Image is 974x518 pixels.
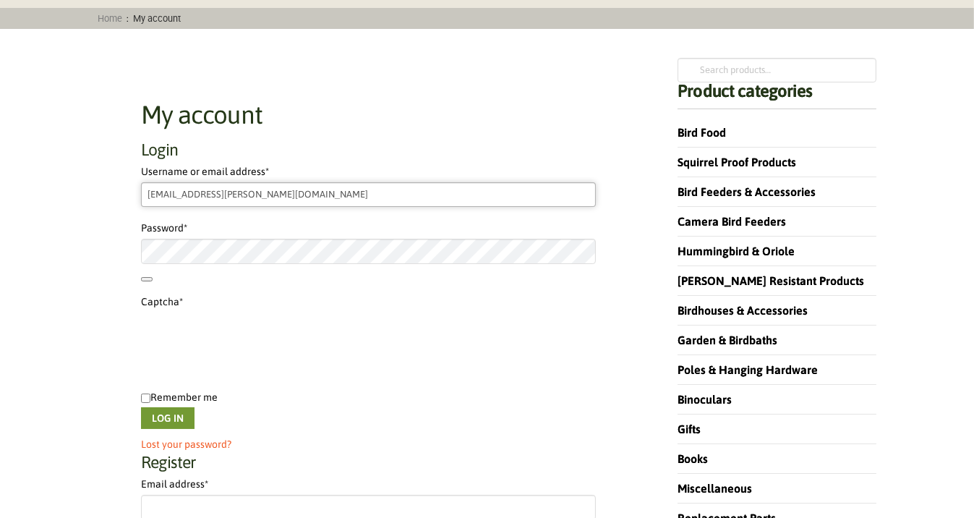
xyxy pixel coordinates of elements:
[678,82,876,109] h4: Product categories
[150,391,218,403] span: Remember me
[678,334,777,347] a: Garden & Birdbaths
[141,319,361,375] iframe: reCAPTCHA
[678,482,752,495] a: Miscellaneous
[141,407,195,429] button: Log in
[678,423,701,436] a: Gifts
[678,393,732,406] a: Binoculars
[141,453,596,473] h2: Register
[678,215,786,228] a: Camera Bird Feeders
[678,126,726,139] a: Bird Food
[678,185,816,198] a: Bird Feeders & Accessories
[678,58,876,82] input: Search products…
[141,294,596,311] label: Captcha
[678,274,864,287] a: [PERSON_NAME] Resistant Products
[141,277,153,281] button: Show password
[141,438,231,450] a: Lost your password?
[678,245,795,258] a: Hummingbird & Oriole
[129,13,186,24] span: My account
[141,164,596,181] label: Username or email address
[678,452,708,465] a: Books
[141,101,596,128] h1: My account
[93,13,186,24] span: :
[141,220,596,237] label: Password
[93,13,127,24] a: Home
[678,156,796,169] a: Squirrel Proof Products
[678,304,808,317] a: Birdhouses & Accessories
[678,363,818,376] a: Poles & Hanging Hardware
[141,476,596,493] label: Email address
[141,140,596,161] h2: Login
[141,394,150,403] input: Remember me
